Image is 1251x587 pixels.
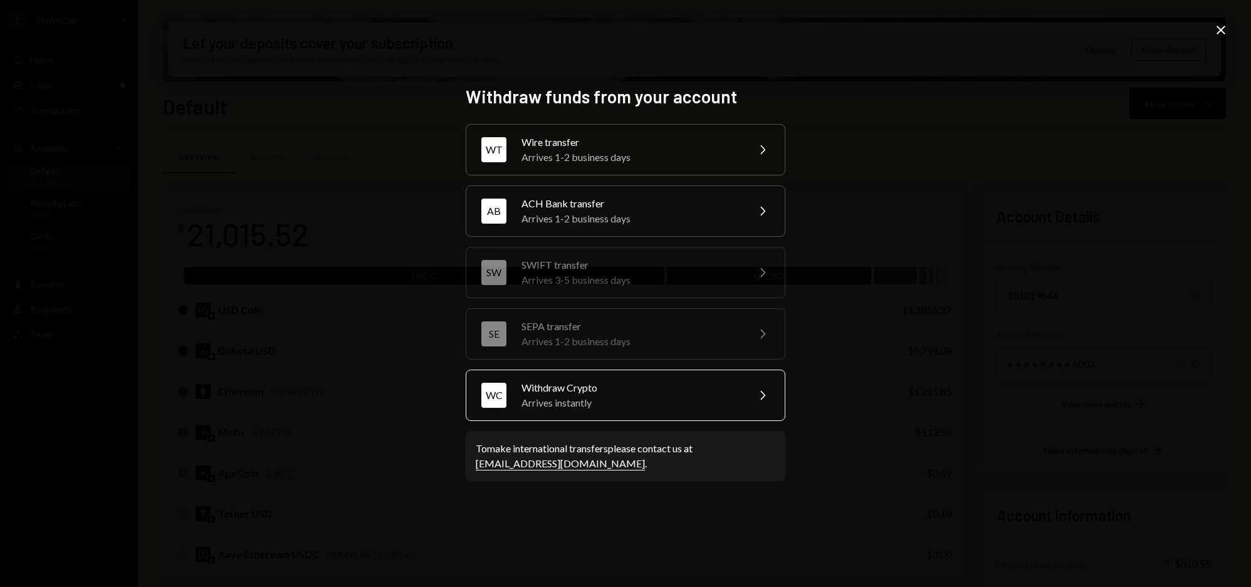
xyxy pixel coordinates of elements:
[476,441,775,471] div: To make international transfers please contact us at .
[521,395,740,410] div: Arrives instantly
[466,247,785,298] button: SWSWIFT transferArrives 3-5 business days
[466,308,785,360] button: SESEPA transferArrives 1-2 business days
[521,273,740,288] div: Arrives 3-5 business days
[476,457,645,470] a: [EMAIL_ADDRESS][DOMAIN_NAME]
[466,185,785,237] button: ABACH Bank transferArrives 1-2 business days
[521,135,740,150] div: Wire transfer
[466,370,785,421] button: WCWithdraw CryptoArrives instantly
[521,211,740,226] div: Arrives 1-2 business days
[521,319,740,334] div: SEPA transfer
[466,85,785,109] h2: Withdraw funds from your account
[521,334,740,349] div: Arrives 1-2 business days
[521,380,740,395] div: Withdraw Crypto
[521,196,740,211] div: ACH Bank transfer
[521,257,740,273] div: SWIFT transfer
[481,137,506,162] div: WT
[481,199,506,224] div: AB
[481,321,506,346] div: SE
[521,150,740,165] div: Arrives 1-2 business days
[466,124,785,175] button: WTWire transferArrives 1-2 business days
[481,383,506,408] div: WC
[481,260,506,285] div: SW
